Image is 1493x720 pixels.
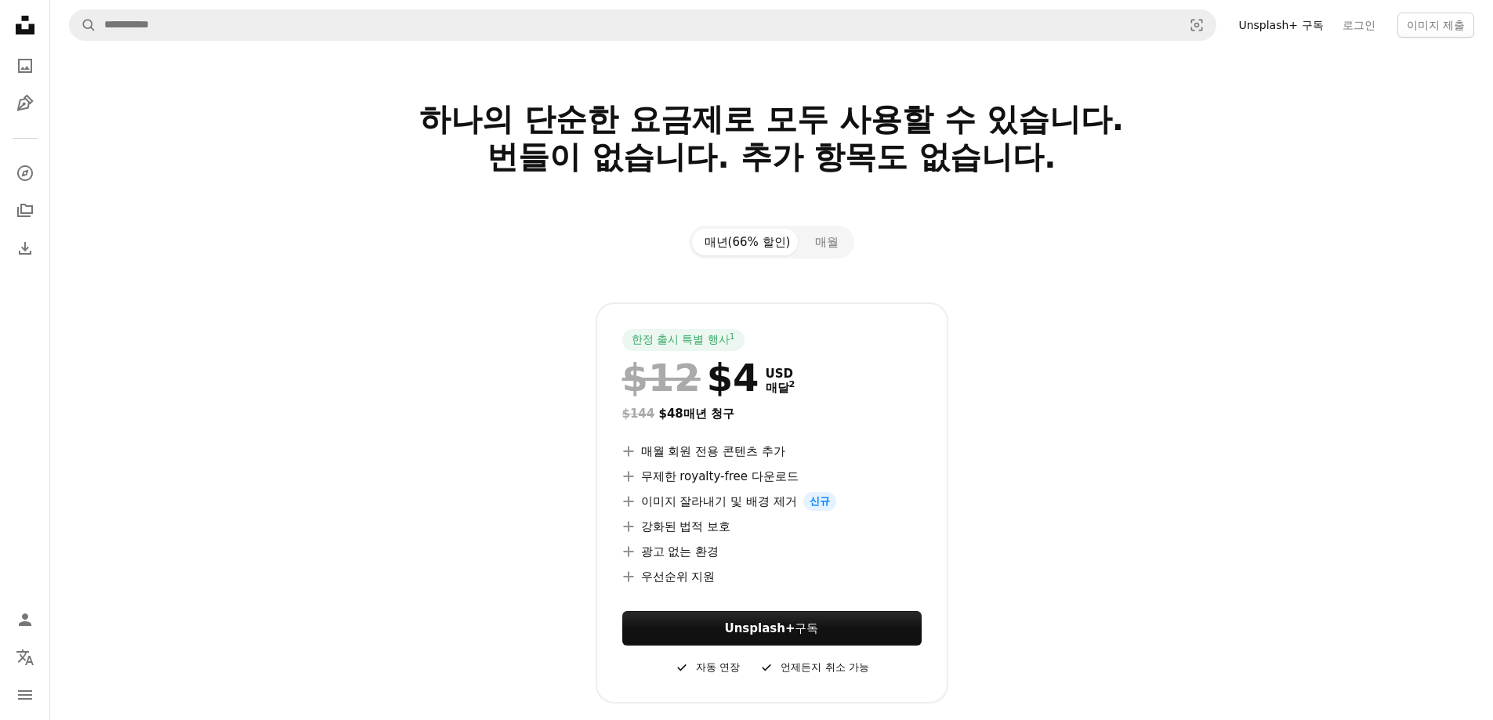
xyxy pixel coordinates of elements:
div: 한정 출시 특별 행사 [622,329,745,351]
a: 탐색 [9,157,41,189]
sup: 2 [789,379,795,389]
span: USD [766,367,795,381]
span: $12 [622,357,701,398]
li: 매월 회원 전용 콘텐츠 추가 [622,442,922,461]
div: 언제든지 취소 가능 [759,658,868,677]
button: Unsplash+구독 [622,611,922,646]
button: 언어 [9,642,41,673]
a: 다운로드 내역 [9,233,41,264]
button: 매년(66% 할인) [692,229,803,255]
li: 광고 없는 환경 [622,542,922,561]
h2: 하나의 단순한 요금제로 모두 사용할 수 있습니다. 번들이 없습니다. 추가 항목도 없습니다. [267,100,1277,213]
a: 홈 — Unsplash [9,9,41,44]
div: $4 [622,357,759,398]
div: 자동 연장 [674,658,740,677]
button: 매월 [803,229,851,255]
li: 우선순위 지원 [622,567,922,586]
sup: 1 [730,331,735,341]
a: 컬렉션 [9,195,41,226]
button: 이미지 제출 [1397,13,1474,38]
a: 사진 [9,50,41,81]
a: 2 [786,381,799,395]
strong: Unsplash+ [725,621,795,635]
a: 로그인 / 가입 [9,604,41,635]
span: 매달 [766,381,795,395]
a: 일러스트 [9,88,41,119]
li: 무제한 royalty-free 다운로드 [622,467,922,486]
a: 1 [727,332,738,348]
form: 사이트 전체에서 이미지 찾기 [69,9,1216,41]
span: $144 [622,407,655,421]
button: 메뉴 [9,679,41,711]
a: 로그인 [1333,13,1385,38]
button: Unsplash 검색 [70,10,96,40]
li: 강화된 법적 보호 [622,517,922,536]
li: 이미지 잘라내기 및 배경 제거 [622,492,922,511]
span: 신규 [803,492,836,511]
a: Unsplash+ 구독 [1229,13,1332,38]
div: $48 매년 청구 [622,404,922,423]
button: 시각적 검색 [1178,10,1216,40]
